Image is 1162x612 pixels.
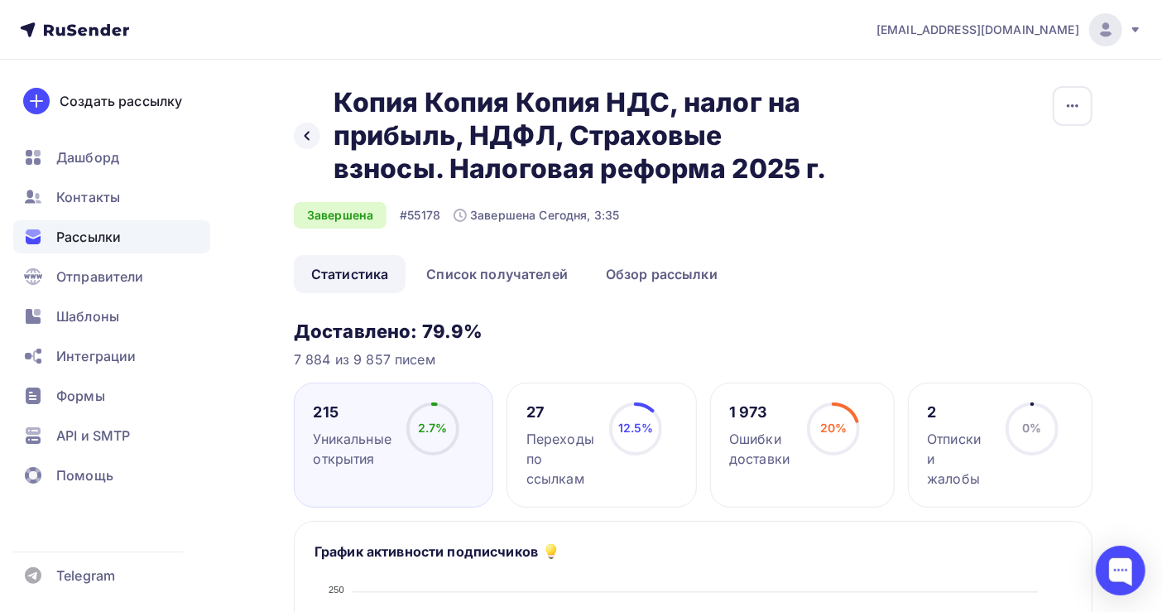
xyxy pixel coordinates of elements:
span: 12.5% [618,421,654,435]
span: Контакты [56,187,120,207]
a: Контакты [13,181,210,214]
h5: График активности подписчиков [315,542,538,561]
a: Рассылки [13,220,210,253]
div: #55178 [400,207,440,224]
a: Отправители [13,260,210,293]
span: 0% [1022,421,1041,435]
div: 27 [526,402,594,422]
div: Ошибки доставки [729,429,792,469]
div: 2 [927,402,990,422]
span: [EMAIL_ADDRESS][DOMAIN_NAME] [876,22,1079,38]
div: Уникальные открытия [314,429,391,469]
div: Завершена [294,202,387,229]
span: Telegram [56,566,115,585]
span: 20% [820,421,847,435]
h2: Копия Копия Копия НДС, налог на прибыль, НДФЛ, Страховые взносы. Налоговая реформа 2025 г. [334,86,833,186]
span: Формы [56,386,105,406]
span: Интеграции [56,346,136,366]
span: Рассылки [56,227,121,247]
div: 215 [314,402,391,422]
a: Дашборд [13,141,210,174]
a: Статистика [294,255,406,293]
span: Дашборд [56,147,119,167]
div: Переходы по ссылкам [526,429,594,489]
a: Список получателей [409,255,585,293]
div: Создать рассылку [60,91,182,111]
div: Отписки и жалобы [927,429,990,489]
a: Обзор рассылки [588,255,735,293]
span: Отправители [56,267,144,287]
div: 7 884 из 9 857 писем [294,349,1092,369]
span: Помощь [56,465,113,485]
a: Шаблоны [13,300,210,333]
div: 1 973 [729,402,792,422]
a: [EMAIL_ADDRESS][DOMAIN_NAME] [876,13,1142,46]
tspan: 250 [329,585,344,595]
div: Завершена Сегодня, 3:35 [454,207,619,224]
span: Шаблоны [56,306,119,326]
a: Формы [13,379,210,412]
span: 2.7% [418,421,448,435]
span: API и SMTP [56,426,130,446]
h3: Доставлено: 79.9% [294,320,1092,343]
